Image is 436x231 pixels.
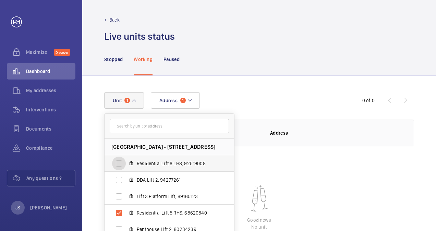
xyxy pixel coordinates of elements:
[26,49,54,56] span: Maximize
[104,56,123,63] p: Stopped
[26,68,75,75] span: Dashboard
[113,98,122,103] span: Unit
[137,193,216,200] span: Lift 3 Platform Lift, 89165123
[180,98,186,103] span: 1
[124,98,130,103] span: 1
[270,130,400,136] p: Address
[159,98,178,103] span: Address
[163,56,180,63] p: Paused
[104,30,175,43] h1: Live units status
[137,177,216,183] span: DDA Lift 2, 94277261
[30,204,67,211] p: [PERSON_NAME]
[137,160,216,167] span: Residential Lift 6 LHS, 92519008
[15,204,20,211] p: JS
[26,175,75,182] span: Any questions ?
[26,125,75,132] span: Documents
[26,145,75,151] span: Compliance
[362,97,375,104] div: 0 of 0
[111,143,216,150] span: [GEOGRAPHIC_DATA] - [STREET_ADDRESS]
[137,209,216,216] span: Residential Lift 5 RHS, 68620840
[134,56,152,63] p: Working
[109,16,120,23] p: Back
[151,92,200,109] button: Address1
[26,87,75,94] span: My addresses
[110,119,229,133] input: Search by unit or address
[54,49,70,56] span: Discover
[104,92,144,109] button: Unit1
[26,106,75,113] span: Interventions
